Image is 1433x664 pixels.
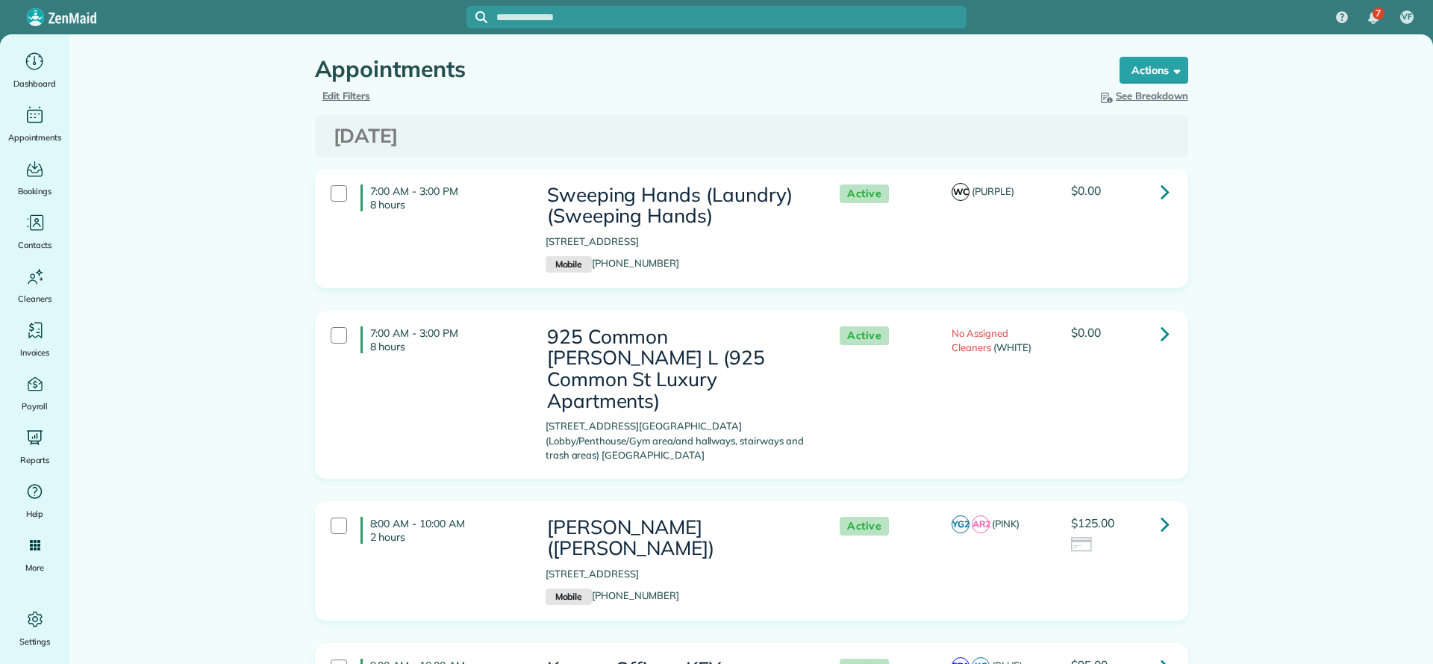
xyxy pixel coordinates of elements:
[334,125,1170,147] h3: [DATE]
[992,518,1020,530] span: (PINK)
[25,560,44,575] span: More
[6,426,63,468] a: Reports
[360,184,523,211] h4: 7:00 AM - 3:00 PM
[13,76,56,91] span: Dashboard
[6,607,63,649] a: Settings
[546,517,810,559] h3: [PERSON_NAME] ([PERSON_NAME])
[952,515,970,533] span: YG2
[475,11,487,23] svg: Focus search
[972,515,990,533] span: AR2
[19,634,51,649] span: Settings
[370,340,523,353] p: 8 hours
[315,57,1091,81] h1: Appointments
[546,567,810,582] p: [STREET_ADDRESS]
[6,211,63,252] a: Contacts
[22,399,49,414] span: Payroll
[546,326,810,412] h3: 925 Common [PERSON_NAME] L (925 Common St Luxury Apartments)
[370,198,523,211] p: 8 hours
[1120,57,1188,84] button: Actions
[26,506,44,521] span: Help
[546,184,810,227] h3: Sweeping Hands (Laundry) (Sweeping Hands)
[360,326,523,353] h4: 7:00 AM - 3:00 PM
[840,517,889,536] span: Active
[360,517,523,544] h4: 8:00 AM - 10:00 AM
[370,530,523,544] p: 2 hours
[840,184,889,203] span: Active
[1376,7,1381,19] span: 7
[972,185,1014,197] span: (PURPLE)
[1071,325,1101,340] span: $0.00
[546,589,592,605] small: Mobile
[993,341,1031,353] span: (WHITE)
[6,264,63,306] a: Cleaners
[6,318,63,360] a: Invoices
[546,419,810,463] p: [STREET_ADDRESS][GEOGRAPHIC_DATA] (Lobby/Penthouse/Gym area/and hallways, stairways and trash are...
[6,103,63,145] a: Appointments
[952,327,1008,354] span: No Assigned Cleaners
[6,372,63,414] a: Payroll
[8,130,62,145] span: Appointments
[546,235,810,249] p: [STREET_ADDRESS]
[20,453,50,468] span: Reports
[322,90,371,102] a: Edit Filters
[952,183,970,201] span: WC
[840,326,889,345] span: Active
[1071,537,1093,553] img: icon_credit_card_neutral-3d9a980bd25ce6dbb0f2033d7200983694762465c175678fcbc2d8f4bc43548e.png
[1071,515,1114,530] span: $125.00
[1402,11,1412,23] span: VF
[1071,183,1101,198] span: $0.00
[6,480,63,521] a: Help
[1358,1,1389,34] div: 7 unread notifications
[6,157,63,199] a: Bookings
[1098,89,1188,104] button: See Breakdown
[18,184,52,199] span: Bookings
[18,238,51,252] span: Contacts
[466,11,487,23] button: Focus search
[546,257,679,269] a: Mobile[PHONE_NUMBER]
[546,589,679,601] a: Mobile[PHONE_NUMBER]
[18,291,51,306] span: Cleaners
[20,345,50,360] span: Invoices
[6,49,63,91] a: Dashboard
[546,256,592,273] small: Mobile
